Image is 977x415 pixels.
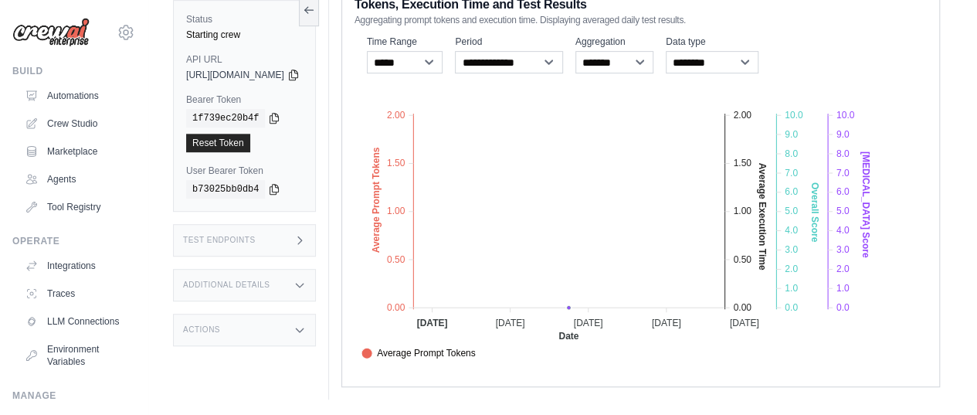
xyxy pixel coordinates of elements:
[355,14,686,26] span: Aggregating prompt tokens and execution time. Displaying averaged daily test results.
[19,139,135,164] a: Marketplace
[361,346,476,360] span: Average Prompt Tokens
[836,110,855,121] tspan: 10.0
[19,309,135,334] a: LLM Connections
[836,187,850,198] tspan: 6.0
[370,147,381,253] text: Average Prompt Tokens
[900,341,977,415] iframe: Chat Widget
[19,281,135,306] a: Traces
[733,302,751,313] tspan: 0.00
[387,158,405,168] tspan: 1.50
[785,264,798,274] tspan: 2.0
[836,264,850,274] tspan: 2.0
[19,195,135,219] a: Tool Registry
[836,168,850,179] tspan: 7.0
[757,163,768,270] text: Average Execution Time
[387,302,405,313] tspan: 0.00
[836,206,850,216] tspan: 5.0
[652,318,681,328] tspan: [DATE]
[836,302,850,313] tspan: 0.0
[19,253,135,278] a: Integrations
[19,83,135,108] a: Automations
[836,225,850,236] tspan: 4.0
[860,151,871,258] text: [MEDICAL_DATA] Score
[575,36,653,48] label: Aggregation
[495,318,524,328] tspan: [DATE]
[785,187,798,198] tspan: 6.0
[573,318,602,328] tspan: [DATE]
[183,281,270,290] h3: Additional Details
[785,302,798,313] tspan: 0.0
[186,29,303,41] div: Starting crew
[186,13,303,26] label: Status
[19,111,135,136] a: Crew Studio
[558,331,578,342] text: Date
[12,65,135,77] div: Build
[730,318,759,328] tspan: [DATE]
[785,168,798,179] tspan: 7.0
[19,337,135,374] a: Environment Variables
[836,148,850,159] tspan: 8.0
[785,244,798,255] tspan: 3.0
[785,110,803,121] tspan: 10.0
[836,129,850,140] tspan: 9.0
[12,18,90,47] img: Logo
[183,325,220,335] h3: Actions
[836,283,850,294] tspan: 1.0
[387,254,405,265] tspan: 0.50
[809,182,819,243] text: Overall Score
[733,254,751,265] tspan: 0.50
[836,244,850,255] tspan: 3.0
[387,110,405,121] tspan: 2.00
[367,36,443,48] label: Time Range
[183,236,256,245] h3: Test Endpoints
[666,36,758,48] label: Data type
[733,206,751,216] tspan: 1.00
[733,110,751,121] tspan: 2.00
[785,206,798,216] tspan: 5.0
[785,148,798,159] tspan: 8.0
[785,283,798,294] tspan: 1.0
[387,206,405,216] tspan: 1.00
[186,165,303,177] label: User Bearer Token
[416,318,447,328] tspan: [DATE]
[186,134,250,152] a: Reset Token
[12,389,135,402] div: Manage
[785,225,798,236] tspan: 4.0
[455,36,562,48] label: Period
[19,167,135,192] a: Agents
[186,53,303,66] label: API URL
[186,94,303,106] label: Bearer Token
[733,158,751,168] tspan: 1.50
[186,69,284,81] span: [URL][DOMAIN_NAME]
[12,235,135,247] div: Operate
[785,129,798,140] tspan: 9.0
[186,109,265,128] code: 1f739ec20b4f
[186,180,265,199] code: b73025bb0db4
